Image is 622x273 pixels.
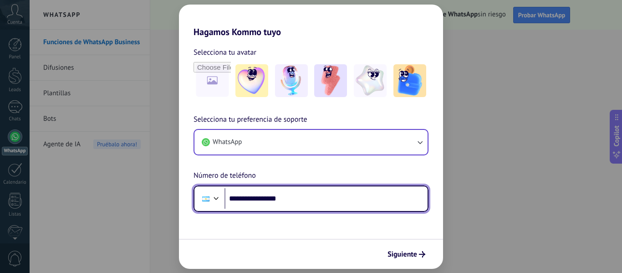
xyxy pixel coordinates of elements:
span: Número de teléfono [194,170,256,182]
span: Selecciona tu avatar [194,46,256,58]
img: -3.jpeg [314,64,347,97]
button: Siguiente [383,247,429,262]
span: WhatsApp [213,138,242,147]
div: Argentina: + 54 [197,189,214,208]
button: WhatsApp [194,130,428,155]
span: Siguiente [387,251,417,258]
img: -4.jpeg [354,64,387,97]
img: -5.jpeg [393,64,426,97]
img: -2.jpeg [275,64,308,97]
span: Selecciona tu preferencia de soporte [194,114,307,126]
img: -1.jpeg [235,64,268,97]
h2: Hagamos Kommo tuyo [179,5,443,37]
